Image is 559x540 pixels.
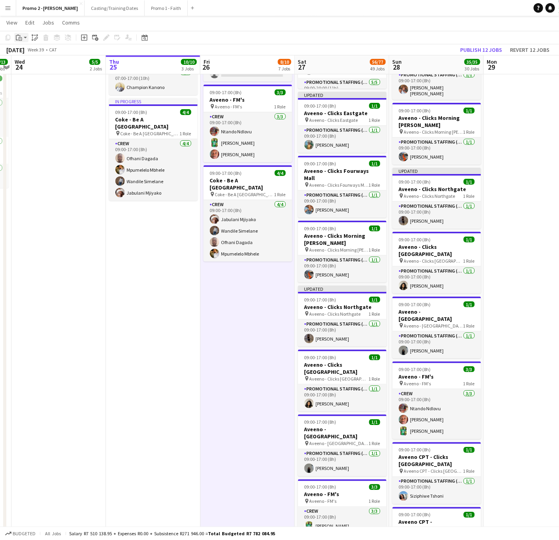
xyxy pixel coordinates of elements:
[393,232,481,294] div: 09:00-17:00 (8h)1/1Aveeno - Clicks [GEOGRAPHIC_DATA] Aveeno - Clicks [GEOGRAPHIC_DATA]1 RolePromo...
[108,63,119,72] span: 25
[465,66,480,72] div: 30 Jobs
[204,177,292,191] h3: Coke - Be A [GEOGRAPHIC_DATA]
[393,519,481,533] h3: Aveeno CPT - [GEOGRAPHIC_DATA]
[404,193,455,199] span: Aveeno - Clicks Northgate
[69,531,275,536] div: Salary R7 510 138.95 + Expenses R0.00 + Subsistence R271 946.00 =
[463,129,475,135] span: 1 Role
[391,63,402,72] span: 28
[298,449,387,476] app-card-role: Promotional Staffing (Brand Ambassadors)1/109:00-17:00 (8h)[PERSON_NAME]
[369,103,380,109] span: 1/1
[310,117,358,123] span: Aveeno - Clicks Eastgate
[463,193,475,199] span: 1 Role
[369,484,380,490] span: 3/3
[393,243,481,258] h3: Aveeno - Clicks [GEOGRAPHIC_DATA]
[304,354,336,360] span: 09:00-17:00 (8h)
[310,182,369,188] span: Aveeno - Clicks Fourways Mall
[464,512,475,518] span: 1/1
[298,110,387,117] h3: Aveeno - Clicks Eastgate
[49,47,57,53] div: CAT
[393,202,481,229] app-card-role: Promotional Staffing (Brand Ambassadors)1/109:00-17:00 (8h)[PERSON_NAME]
[463,381,475,387] span: 1 Role
[369,311,380,317] span: 1 Role
[6,19,17,26] span: View
[204,200,292,261] app-card-role: Crew4/409:00-17:00 (8h)Jabulani MjiyakoWandile SimelaneOfhani DagadaMpumelelo Mbhele
[298,320,387,347] app-card-role: Promotional Staffing (Brand Ambassadors)1/109:00-17:00 (8h)[PERSON_NAME]
[464,447,475,453] span: 1/1
[304,103,336,109] span: 09:00-17:00 (8h)
[204,112,292,162] app-card-role: Crew3/309:00-17:00 (8h)Ntando Ndlovu[PERSON_NAME][PERSON_NAME]
[15,58,25,65] span: Wed
[304,225,336,231] span: 09:00-17:00 (8h)
[109,116,198,130] h3: Coke - Be A [GEOGRAPHIC_DATA]
[121,131,180,136] span: Coke - Be A [GEOGRAPHIC_DATA]
[464,237,475,243] span: 1/1
[399,512,431,518] span: 09:00-17:00 (8h)
[298,221,387,282] app-job-card: 09:00-17:00 (8h)1/1Aveeno - Clicks Morning [PERSON_NAME] Aveeno - Clicks Morning [PERSON_NAME]1 R...
[298,191,387,218] app-card-role: Promotional Staffing (Brand Ambassadors)1/109:00-17:00 (8h)[PERSON_NAME]
[275,170,286,176] span: 4/4
[42,19,54,26] span: Jobs
[90,66,102,72] div: 2 Jobs
[298,156,387,218] app-job-card: 09:00-17:00 (8h)1/1Aveeno - Clicks Fourways Mall Aveeno - Clicks Fourways Mall1 RolePromotional S...
[393,186,481,193] h3: Aveeno - Clicks Northgate
[369,441,380,447] span: 1 Role
[393,103,481,165] app-job-card: 09:00-17:00 (8h)1/1Aveeno - Clicks Morning [PERSON_NAME] Aveeno - Clicks Morning [PERSON_NAME]1 R...
[297,63,307,72] span: 27
[298,361,387,375] h3: Aveeno - Clicks [GEOGRAPHIC_DATA]
[464,301,475,307] span: 1/1
[399,447,431,453] span: 09:00-17:00 (8h)
[109,68,198,95] app-card-role: Crew1/107:00-17:00 (10h)Champion Kanono
[13,63,25,72] span: 24
[507,45,553,55] button: Revert 12 jobs
[463,468,475,474] span: 1 Role
[369,376,380,382] span: 1 Role
[298,92,387,98] div: Updated
[457,45,505,55] button: Publish 12 jobs
[180,131,191,136] span: 1 Role
[298,286,387,292] div: Updated
[109,98,198,201] div: In progress09:00-17:00 (8h)4/4Coke - Be A [GEOGRAPHIC_DATA] Coke - Be A [GEOGRAPHIC_DATA]1 RoleCr...
[210,170,242,176] span: 09:00-17:00 (8h)
[304,297,336,303] span: 09:00-17:00 (8h)
[39,17,57,28] a: Jobs
[393,297,481,358] app-job-card: 09:00-17:00 (8h)1/1Aveeno - [GEOGRAPHIC_DATA] Aveeno - [GEOGRAPHIC_DATA]1 RolePromotional Staffin...
[3,17,21,28] a: View
[369,161,380,167] span: 1/1
[215,104,242,110] span: Aveeno - FM's
[404,258,463,264] span: Aveeno - Clicks [GEOGRAPHIC_DATA]
[204,165,292,261] app-job-card: 09:00-17:00 (8h)4/4Coke - Be A [GEOGRAPHIC_DATA] Coke - Be A [GEOGRAPHIC_DATA]1 RoleCrew4/409:00-...
[181,66,196,72] div: 3 Jobs
[304,484,336,490] span: 09:00-17:00 (8h)
[62,19,80,26] span: Comms
[393,138,481,165] app-card-role: Promotional Staffing (Brand Ambassadors)1/109:00-17:00 (8h)[PERSON_NAME]
[274,104,286,110] span: 1 Role
[298,78,387,151] app-card-role: Promotional Staffing (Brand Ambassadors)5/509:00-20:00 (11h)
[464,366,475,372] span: 3/3
[298,415,387,476] div: 09:00-17:00 (8h)1/1Aveeno - [GEOGRAPHIC_DATA] Aveeno - [GEOGRAPHIC_DATA]1 RolePromotional Staffin...
[278,59,291,65] span: 8/10
[298,426,387,440] h3: Aveeno - [GEOGRAPHIC_DATA]
[298,385,387,411] app-card-role: Promotional Staffing (Brand Ambassadors)1/109:00-17:00 (8h)[PERSON_NAME]
[25,19,34,26] span: Edit
[370,66,385,72] div: 49 Jobs
[393,70,481,100] app-card-role: Promotional Staffing (Brand Ambassadors)1/109:00-17:00 (8h)[PERSON_NAME] [PERSON_NAME]
[16,0,85,16] button: Promo 2 - [PERSON_NAME]
[181,59,197,65] span: 10/10
[4,529,37,538] button: Budgeted
[208,531,275,536] span: Total Budgeted R7 782 084.95
[393,362,481,439] app-job-card: 09:00-17:00 (8h)3/3Aveeno - FM's Aveeno - FM's1 RoleCrew3/309:00-17:00 (8h)Ntando Ndlovu[PERSON_N...
[298,350,387,411] app-job-card: 09:00-17:00 (8h)1/1Aveeno - Clicks [GEOGRAPHIC_DATA] Aveeno - Clicks [GEOGRAPHIC_DATA]1 RolePromo...
[464,179,475,185] span: 1/1
[298,232,387,246] h3: Aveeno - Clicks Morning [PERSON_NAME]
[369,117,380,123] span: 1 Role
[393,58,402,65] span: Sun
[463,258,475,264] span: 1 Role
[43,531,62,536] span: All jobs
[310,311,361,317] span: Aveeno - Clicks Northgate
[310,441,369,447] span: Aveeno - [GEOGRAPHIC_DATA]
[404,381,431,387] span: Aveeno - FM's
